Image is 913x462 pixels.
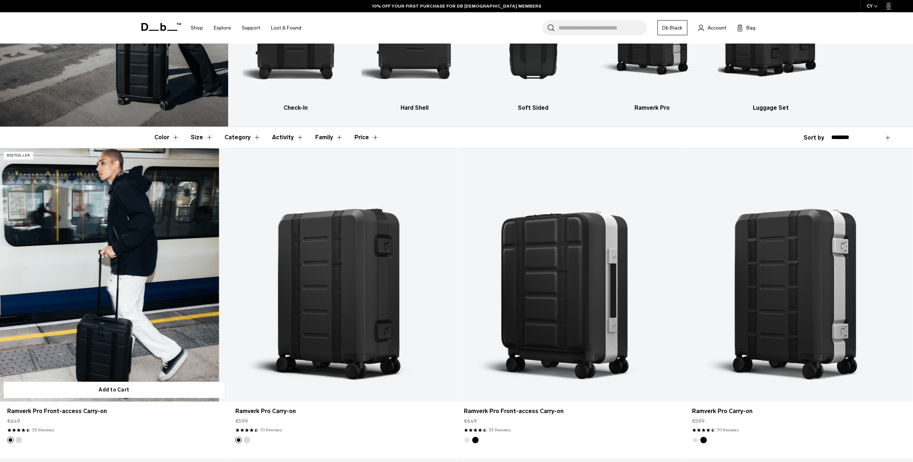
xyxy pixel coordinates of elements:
button: Toggle Filter [272,127,304,148]
button: Silver [692,437,699,443]
a: 10% OFF YOUR FIRST PURCHASE FOR DB [DEMOGRAPHIC_DATA] MEMBERS [372,3,541,9]
a: 33 reviews [32,427,54,433]
a: Shop [191,15,203,41]
button: Toggle Filter [154,127,179,148]
span: €599 [235,417,248,425]
p: Bestseller [4,152,33,159]
button: Black Out [235,437,242,443]
a: Ramverk Pro Front-access Carry-on [457,148,684,402]
button: Silver [464,437,470,443]
a: Ramverk Pro Carry-on [235,407,449,416]
button: Bag [737,23,755,32]
a: Ramverk Pro Carry-on [685,148,913,402]
a: Account [698,23,726,32]
span: €649 [7,417,20,425]
button: Toggle Filter [315,127,343,148]
button: Toggle Filter [225,127,261,148]
button: Silver [244,437,250,443]
h3: Luggage Set [718,104,824,112]
a: 33 reviews [489,427,511,433]
a: Lost & Found [271,15,301,41]
button: Silver [15,437,22,443]
button: Add to Cart [4,382,224,398]
a: Ramverk Pro Front-access Carry-on [464,407,677,416]
h3: Ramverk Pro [599,104,705,112]
h3: Check-In [243,104,349,112]
span: Bag [746,24,755,32]
a: Support [242,15,260,41]
button: Black Out [7,437,14,443]
button: Black Out [472,437,479,443]
span: €599 [692,417,705,425]
a: Explore [214,15,231,41]
button: Toggle Price [354,127,379,148]
a: Ramverk Pro Front-access Carry-on [7,407,221,416]
a: 70 reviews [260,427,282,433]
span: Account [708,24,726,32]
a: Db Black [657,20,687,35]
h3: Soft Sided [480,104,586,112]
span: €649 [464,417,477,425]
a: Ramverk Pro Carry-on [228,148,456,402]
a: Ramverk Pro Carry-on [692,407,905,416]
h3: Hard Shell [361,104,467,112]
nav: Main Navigation [185,12,307,44]
button: Black Out [700,437,707,443]
a: 70 reviews [717,427,738,433]
button: Toggle Filter [191,127,213,148]
span: Discover small and lightweight carry-on suitcases perfect for your travels. [22,29,188,45]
